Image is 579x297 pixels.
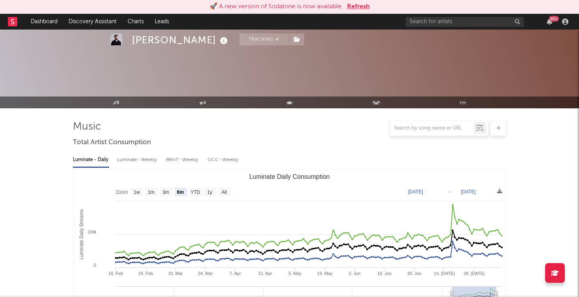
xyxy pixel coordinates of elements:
text: 30. Jun [407,271,421,276]
text: 1m [148,189,155,195]
button: Refresh [347,2,370,11]
text: 7. Apr [230,271,241,276]
div: Luminate - Daily [73,153,109,167]
text: 28. [DATE] [464,271,484,276]
text: 16. Jun [377,271,392,276]
text: 19. May [317,271,333,276]
input: Search by song name or URL [390,125,473,132]
text: 0 [94,263,96,267]
input: Search for artists [406,17,524,27]
text: 6m [177,189,184,195]
text: 3m [163,189,169,195]
text: 24. Mar [198,271,213,276]
text: All [221,189,226,195]
a: Charts [122,14,149,30]
text: 10. Mar [168,271,183,276]
text: 21. Apr [258,271,272,276]
text: [DATE] [408,189,423,195]
div: BMAT - Weekly [166,153,200,167]
text: 5. May [288,271,302,276]
span: Total Artist Consumption [73,138,151,147]
text: 10. Feb [108,271,123,276]
text: 14. [DATE] [434,271,455,276]
text: 20M [88,230,96,234]
text: 2. Jun [349,271,360,276]
button: 99+ [547,19,552,25]
a: Dashboard [25,14,63,30]
text: → [447,189,452,195]
div: [PERSON_NAME] [132,33,230,46]
button: Tracking [239,33,289,45]
a: Leads [149,14,174,30]
div: 99 + [549,16,559,22]
div: Luminate - Weekly [117,153,158,167]
a: Discovery Assistant [63,14,122,30]
text: YTD [191,189,200,195]
text: 24. Feb [138,271,153,276]
text: 1w [134,189,140,195]
text: Luminate Daily Streams [79,209,84,259]
div: 🚀 A new version of Sodatone is now available. [210,2,343,11]
div: OCC - Weekly [208,153,239,167]
text: Luminate Daily Consumption [249,173,330,180]
text: 1y [207,189,212,195]
text: [DATE] [461,189,476,195]
text: Zoom [116,189,128,195]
